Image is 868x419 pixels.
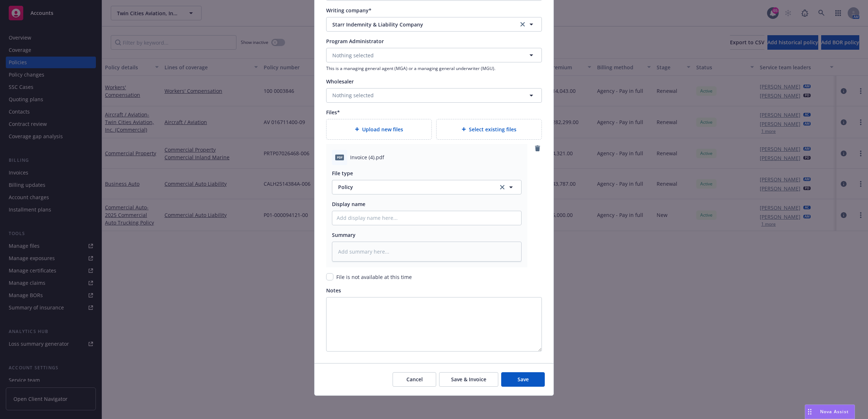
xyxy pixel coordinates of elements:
button: Nova Assist [805,404,855,419]
span: This is a managing general agent (MGA) or a managing general underwriter (MGU). [326,65,542,71]
a: clear selection [518,20,527,29]
span: Wholesaler [326,78,354,85]
div: Upload new files [326,119,432,140]
span: pdf [335,155,344,160]
button: Save [501,372,545,387]
a: clear selection [498,183,507,192]
span: Starr Indemnity & Liability Company [332,21,507,28]
span: Nothing selected [332,91,374,99]
span: Notes [326,287,341,294]
span: Summary [332,231,356,238]
input: Add display name here... [332,211,521,225]
span: Save [518,376,529,383]
button: Starr Indemnity & Liability Companyclear selection [326,17,542,32]
button: Cancel [393,372,436,387]
span: Select existing files [469,126,516,133]
span: File is not available at this time [336,274,412,280]
span: Policy [338,183,490,191]
span: Program Administrator [326,38,384,45]
div: Drag to move [805,405,814,419]
span: Nova Assist [820,408,849,415]
button: Nothing selected [326,48,542,62]
span: Display name [332,201,365,208]
button: Policyclear selection [332,180,522,194]
span: Nothing selected [332,52,374,59]
span: Writing company* [326,7,372,14]
span: Upload new files [362,126,403,133]
span: Save & Invoice [451,376,486,383]
span: Cancel [406,376,423,383]
span: Invoice (4).pdf [350,153,384,161]
div: Select existing files [436,119,542,140]
a: remove [533,144,542,153]
button: Nothing selected [326,88,542,103]
span: File type [332,170,353,177]
button: Save & Invoice [439,372,498,387]
span: Files* [326,109,340,116]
